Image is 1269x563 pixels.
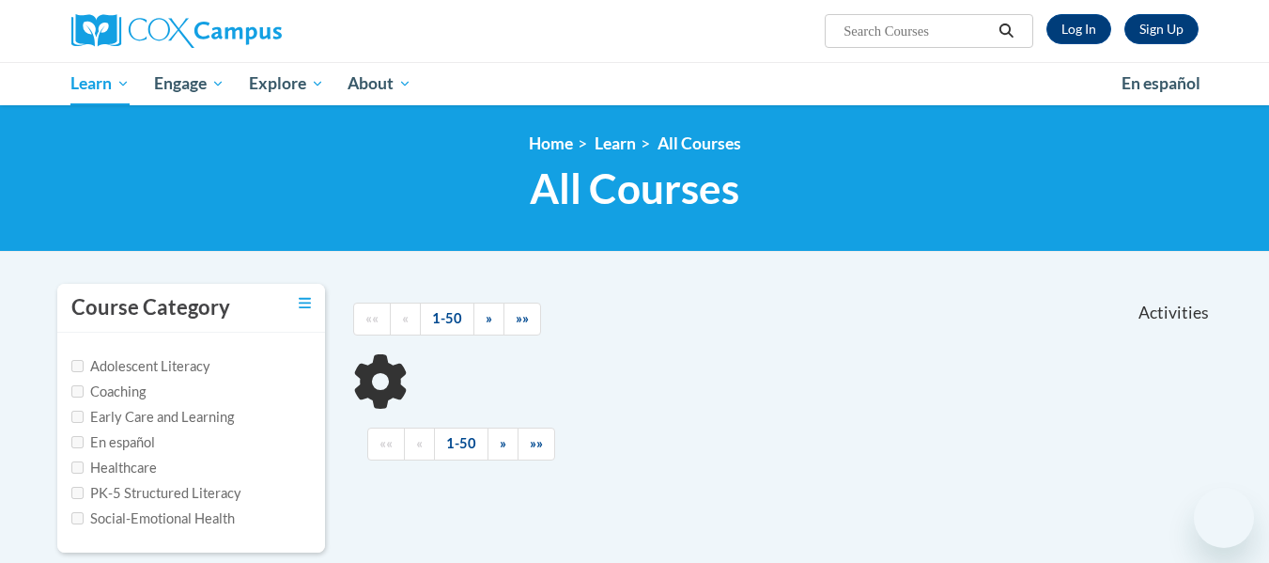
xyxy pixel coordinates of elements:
img: Cox Campus [71,14,282,48]
a: Begining [353,303,391,336]
button: Search [992,20,1020,42]
a: Log In [1046,14,1111,44]
a: 1-50 [434,428,488,461]
label: Adolescent Literacy [71,356,210,377]
span: Learn [70,72,130,95]
input: Checkbox for Options [71,360,84,372]
label: PK-5 Structured Literacy [71,483,241,504]
span: All Courses [530,164,739,213]
a: Toggle collapse [299,293,311,314]
a: Cox Campus [71,14,428,48]
a: Learn [59,62,143,105]
span: En español [1122,73,1200,93]
a: About [335,62,424,105]
input: Checkbox for Options [71,487,84,499]
a: Home [529,133,573,153]
span: « [416,435,423,451]
span: »» [530,435,543,451]
span: Activities [1138,303,1209,323]
input: Checkbox for Options [71,411,84,423]
span: « [402,310,409,326]
span: » [500,435,506,451]
span: «« [365,310,379,326]
span: Explore [249,72,324,95]
span: «« [379,435,393,451]
a: End [503,303,541,336]
a: Register [1124,14,1199,44]
span: About [348,72,411,95]
a: Explore [237,62,336,105]
input: Checkbox for Options [71,461,84,474]
a: 1-50 [420,303,474,336]
input: Checkbox for Options [71,436,84,448]
input: Search Courses [842,20,992,42]
label: En español [71,432,155,453]
a: Begining [367,428,405,461]
a: All Courses [658,133,741,153]
h3: Course Category [71,293,230,322]
span: »» [516,310,529,326]
input: Checkbox for Options [71,512,84,524]
a: En español [1109,64,1213,103]
iframe: Button to launch messaging window [1194,488,1254,548]
a: Learn [595,133,636,153]
a: End [518,428,555,461]
a: Next [473,303,504,336]
a: Previous [404,428,435,461]
input: Checkbox for Options [71,385,84,398]
a: Next [487,428,518,461]
a: Previous [390,303,421,336]
div: Main menu [43,62,1227,105]
a: Engage [142,62,237,105]
span: Engage [154,72,224,95]
label: Social-Emotional Health [71,508,235,529]
label: Healthcare [71,458,157,478]
label: Coaching [71,382,146,402]
span: » [486,310,492,326]
label: Early Care and Learning [71,407,234,428]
